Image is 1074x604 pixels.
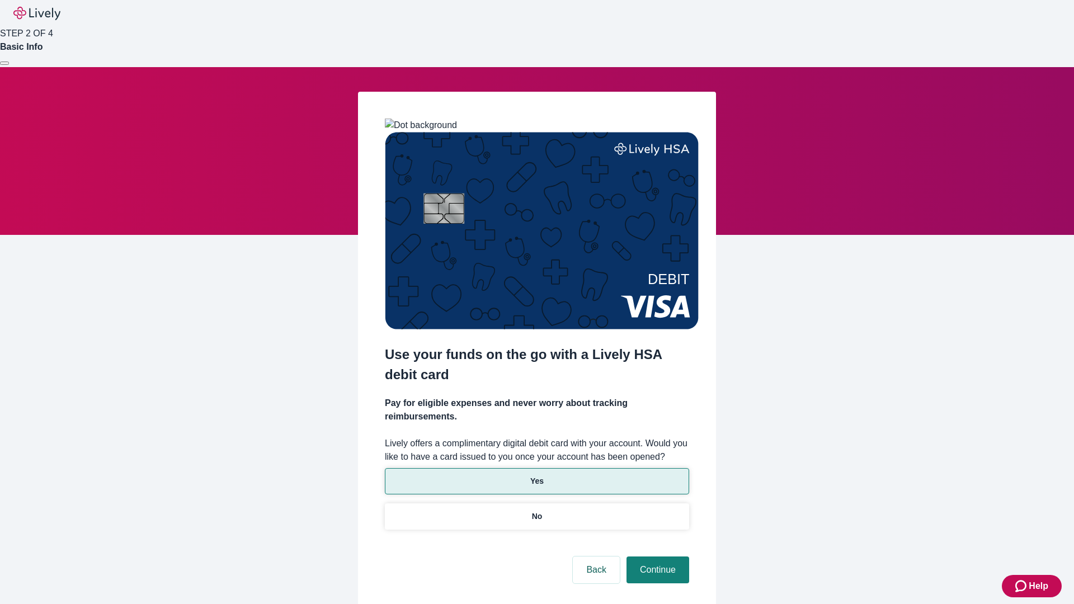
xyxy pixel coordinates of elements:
[532,511,543,522] p: No
[1015,579,1029,593] svg: Zendesk support icon
[385,503,689,530] button: No
[1029,579,1048,593] span: Help
[13,7,60,20] img: Lively
[385,119,457,132] img: Dot background
[385,132,699,329] img: Debit card
[573,556,620,583] button: Back
[385,468,689,494] button: Yes
[385,345,689,385] h2: Use your funds on the go with a Lively HSA debit card
[1002,575,1062,597] button: Zendesk support iconHelp
[626,556,689,583] button: Continue
[385,437,689,464] label: Lively offers a complimentary digital debit card with your account. Would you like to have a card...
[530,475,544,487] p: Yes
[385,397,689,423] h4: Pay for eligible expenses and never worry about tracking reimbursements.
